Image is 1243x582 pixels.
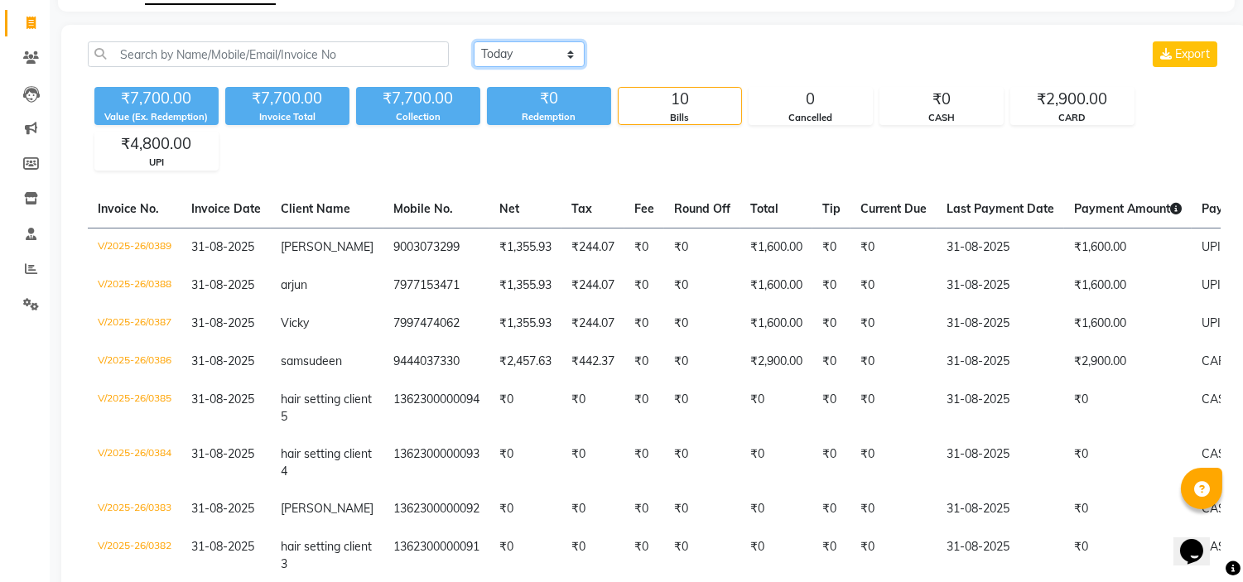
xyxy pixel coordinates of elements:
td: ₹244.07 [561,228,624,267]
td: ₹0 [812,381,850,435]
td: ₹2,900.00 [740,343,812,381]
span: CASH [1202,446,1235,461]
div: ₹7,700.00 [94,87,219,110]
td: 1362300000093 [383,435,489,490]
span: 31-08-2025 [191,501,254,516]
div: Invoice Total [225,110,349,124]
span: Vicky [281,315,309,330]
td: 7997474062 [383,305,489,343]
span: hair setting client 3 [281,539,372,571]
td: 31-08-2025 [937,490,1064,528]
div: CASH [880,111,1003,125]
td: V/2025-26/0389 [88,228,181,267]
td: ₹0 [624,381,664,435]
td: 31-08-2025 [937,267,1064,305]
div: Cancelled [749,111,872,125]
span: Last Payment Date [947,201,1054,216]
td: 31-08-2025 [937,228,1064,267]
td: ₹442.37 [561,343,624,381]
span: UPI [1202,277,1221,292]
td: ₹0 [850,343,937,381]
div: ₹7,700.00 [356,87,480,110]
td: ₹0 [561,490,624,528]
td: ₹0 [624,435,664,490]
span: 31-08-2025 [191,315,254,330]
span: Export [1175,46,1210,61]
td: ₹0 [850,228,937,267]
td: ₹0 [850,267,937,305]
td: V/2025-26/0386 [88,343,181,381]
td: ₹0 [624,305,664,343]
span: 31-08-2025 [191,354,254,368]
span: Client Name [281,201,350,216]
td: 1362300000094 [383,381,489,435]
td: ₹0 [664,228,740,267]
div: UPI [95,156,218,170]
td: ₹0 [624,343,664,381]
input: Search by Name/Mobile/Email/Invoice No [88,41,449,67]
td: ₹0 [812,435,850,490]
td: ₹0 [1064,435,1192,490]
td: ₹1,600.00 [1064,228,1192,267]
td: ₹0 [812,267,850,305]
div: ₹0 [487,87,611,110]
td: ₹1,355.93 [489,228,561,267]
span: 31-08-2025 [191,392,254,406]
span: 31-08-2025 [191,446,254,461]
td: ₹0 [812,490,850,528]
span: Current Due [860,201,927,216]
td: ₹0 [812,343,850,381]
td: 31-08-2025 [937,381,1064,435]
td: ₹0 [624,228,664,267]
span: Net [499,201,519,216]
td: ₹0 [850,305,937,343]
td: ₹0 [624,267,664,305]
td: ₹0 [812,228,850,267]
td: ₹0 [1064,490,1192,528]
span: samsudeen [281,354,342,368]
td: ₹1,600.00 [740,267,812,305]
span: UPI [1202,315,1221,330]
td: V/2025-26/0384 [88,435,181,490]
span: [PERSON_NAME] [281,239,373,254]
td: ₹2,900.00 [1064,343,1192,381]
span: Fee [634,201,654,216]
div: ₹7,700.00 [225,87,349,110]
span: [PERSON_NAME] [281,501,373,516]
td: ₹0 [664,343,740,381]
td: ₹0 [489,490,561,528]
td: ₹0 [561,381,624,435]
td: ₹1,600.00 [1064,267,1192,305]
td: 31-08-2025 [937,435,1064,490]
div: 10 [619,88,741,111]
span: Invoice Date [191,201,261,216]
td: ₹2,457.63 [489,343,561,381]
span: Round Off [674,201,730,216]
td: 1362300000092 [383,490,489,528]
td: ₹0 [850,435,937,490]
td: ₹244.07 [561,267,624,305]
div: ₹4,800.00 [95,132,218,156]
iframe: chat widget [1173,516,1226,565]
span: 31-08-2025 [191,239,254,254]
div: Value (Ex. Redemption) [94,110,219,124]
span: CASH [1202,501,1235,516]
td: ₹0 [812,305,850,343]
td: 9444037330 [383,343,489,381]
div: 0 [749,88,872,111]
span: CARD [1202,354,1235,368]
td: ₹0 [664,305,740,343]
div: Collection [356,110,480,124]
td: ₹0 [624,490,664,528]
td: ₹1,600.00 [1064,305,1192,343]
td: ₹0 [850,490,937,528]
span: 31-08-2025 [191,277,254,292]
div: Redemption [487,110,611,124]
td: V/2025-26/0383 [88,490,181,528]
td: ₹0 [489,381,561,435]
td: V/2025-26/0387 [88,305,181,343]
td: ₹0 [850,381,937,435]
span: Payment Amount [1074,201,1182,216]
td: ₹1,355.93 [489,267,561,305]
td: ₹0 [664,381,740,435]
